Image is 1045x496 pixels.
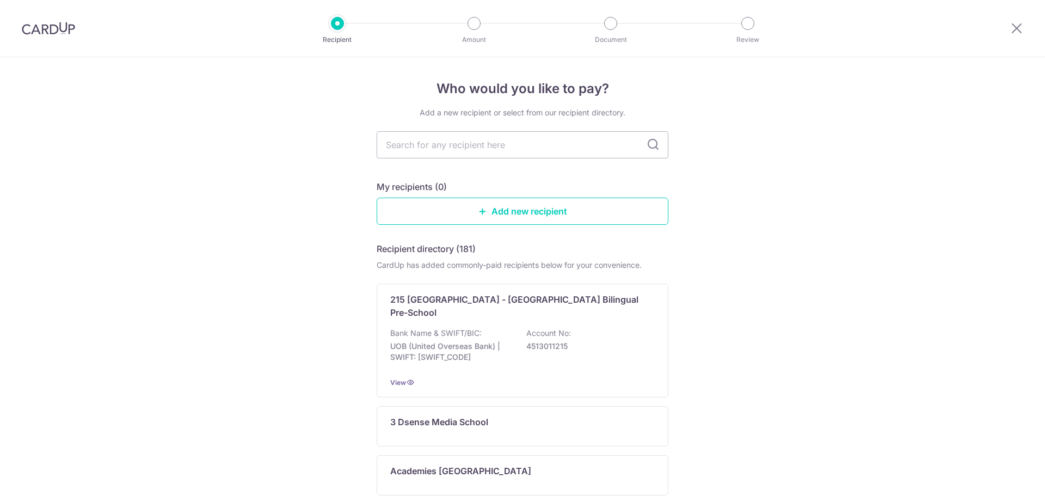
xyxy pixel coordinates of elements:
div: Add a new recipient or select from our recipient directory. [377,107,668,118]
input: Search for any recipient here [377,131,668,158]
p: Bank Name & SWIFT/BIC: [390,328,482,339]
p: 3 Dsense Media School [390,415,488,428]
p: Amount [434,34,514,45]
p: UOB (United Overseas Bank) | SWIFT: [SWIFT_CODE] [390,341,512,363]
img: CardUp [22,22,75,35]
a: Add new recipient [377,198,668,225]
h4: Who would you like to pay? [377,79,668,99]
h5: Recipient directory (181) [377,242,476,255]
p: 4513011215 [526,341,648,352]
div: CardUp has added commonly-paid recipients below for your convenience. [377,260,668,271]
p: Account No: [526,328,571,339]
p: Academies [GEOGRAPHIC_DATA] [390,464,531,477]
p: Recipient [297,34,378,45]
iframe: Opens a widget where you can find more information [975,463,1034,491]
p: 215 [GEOGRAPHIC_DATA] - [GEOGRAPHIC_DATA] Bilingual Pre-School [390,293,642,319]
p: Document [570,34,651,45]
h5: My recipients (0) [377,180,447,193]
p: Review [708,34,788,45]
a: View [390,378,406,387]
